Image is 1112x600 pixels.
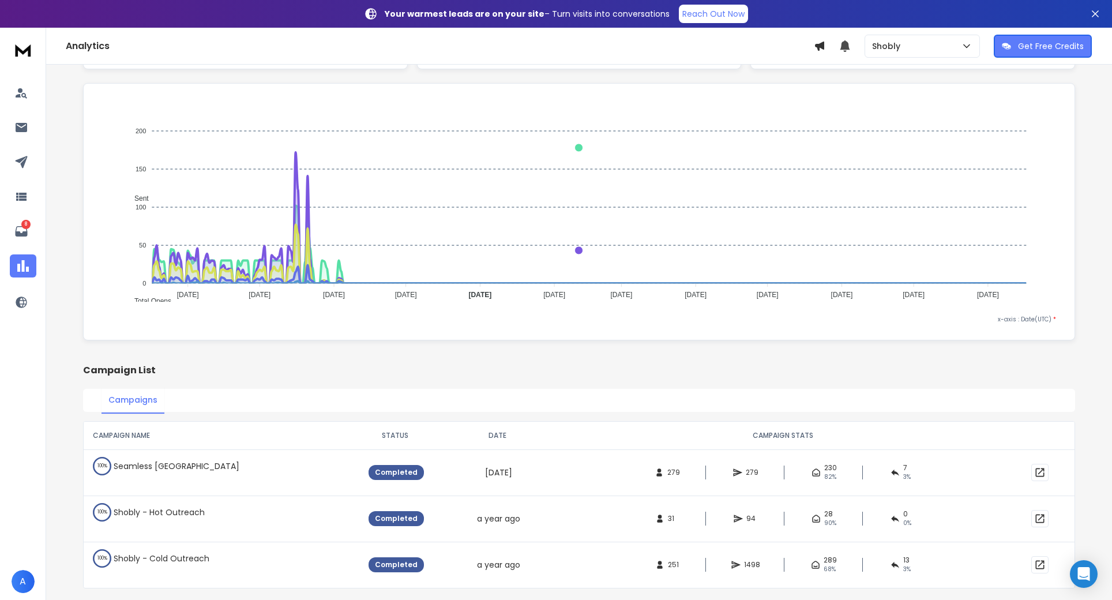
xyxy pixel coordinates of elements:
[21,220,31,229] p: 8
[685,291,707,299] tspan: [DATE]
[824,556,837,565] span: 289
[831,291,853,299] tspan: [DATE]
[903,509,908,519] span: 0
[824,472,836,482] span: 82 %
[1070,560,1098,588] div: Open Intercom Messenger
[903,472,911,482] span: 3 %
[143,280,146,287] tspan: 0
[84,542,268,575] td: Shobly - Cold Outreach
[668,560,679,569] span: 251
[126,297,171,305] span: Total Opens
[903,556,910,565] span: 13
[451,422,544,449] th: DATE
[451,496,544,542] td: a year ago
[385,8,670,20] p: – Turn visits into conversations
[136,166,146,172] tspan: 150
[84,496,268,528] td: Shobly - Hot Outreach
[97,460,107,472] p: 100 %
[668,514,679,523] span: 31
[126,194,149,202] span: Sent
[544,291,566,299] tspan: [DATE]
[451,449,544,496] td: [DATE]
[682,8,745,20] p: Reach Out Now
[977,291,999,299] tspan: [DATE]
[10,220,33,243] a: 8
[544,422,1022,449] th: CAMPAIGN STATS
[395,291,417,299] tspan: [DATE]
[451,542,544,588] td: a year ago
[757,291,779,299] tspan: [DATE]
[97,507,107,518] p: 100 %
[136,127,146,134] tspan: 200
[102,315,1056,324] p: x-axis : Date(UTC)
[66,39,814,53] h1: Analytics
[139,242,146,249] tspan: 50
[903,463,907,472] span: 7
[177,291,199,299] tspan: [DATE]
[903,519,911,528] span: 0 %
[83,363,1075,377] h2: Campaign List
[12,570,35,593] button: A
[872,40,905,52] p: Shobly
[97,553,107,564] p: 100 %
[136,204,146,211] tspan: 100
[469,291,492,299] tspan: [DATE]
[903,565,911,574] span: 3 %
[903,291,925,299] tspan: [DATE]
[824,519,836,528] span: 90 %
[824,509,833,519] span: 28
[746,514,758,523] span: 94
[339,422,451,449] th: STATUS
[667,468,680,477] span: 279
[102,387,164,414] button: Campaigns
[994,35,1092,58] button: Get Free Credits
[611,291,633,299] tspan: [DATE]
[84,450,268,482] td: Seamless [GEOGRAPHIC_DATA]
[12,39,35,61] img: logo
[84,422,339,449] th: CAMPAIGN NAME
[744,560,760,569] span: 1498
[369,511,424,526] div: Completed
[385,8,544,20] strong: Your warmest leads are on your site
[369,557,424,572] div: Completed
[824,463,837,472] span: 230
[679,5,748,23] a: Reach Out Now
[824,565,836,574] span: 68 %
[369,465,424,480] div: Completed
[1018,40,1084,52] p: Get Free Credits
[249,291,271,299] tspan: [DATE]
[323,291,345,299] tspan: [DATE]
[746,468,758,477] span: 279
